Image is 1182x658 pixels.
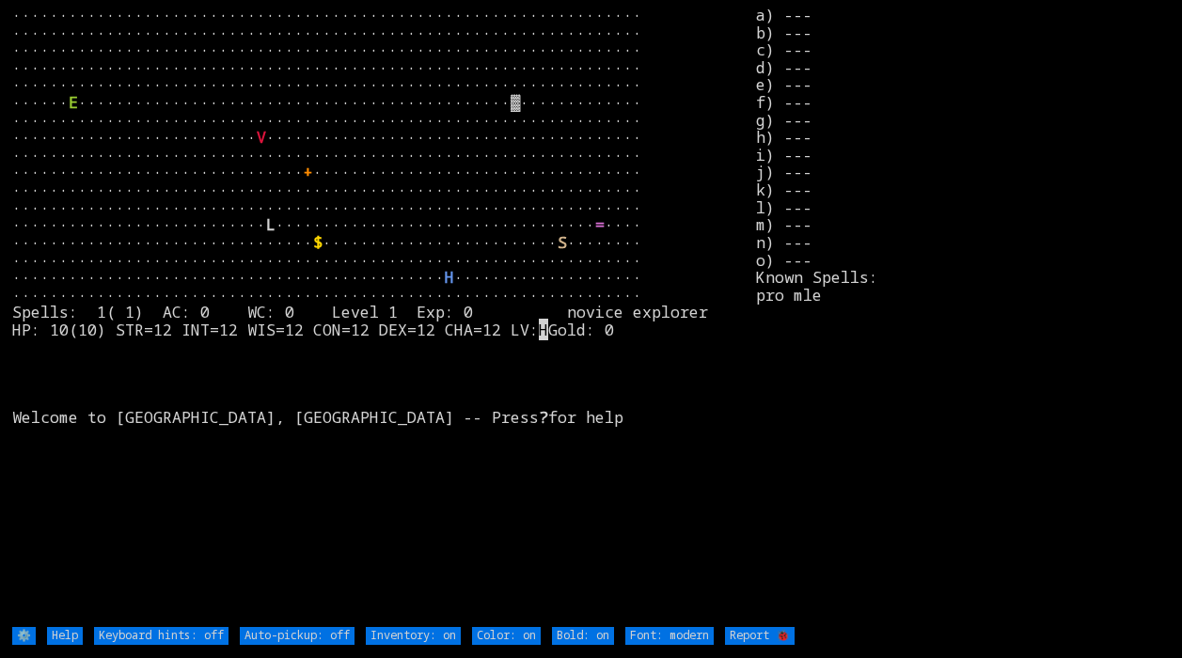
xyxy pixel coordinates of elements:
input: Keyboard hints: off [94,627,229,645]
font: $ [313,231,323,253]
input: Font: modern [625,627,714,645]
font: H [445,266,454,288]
input: Color: on [472,627,541,645]
b: ? [539,406,548,428]
input: Auto-pickup: off [240,627,355,645]
font: L [266,213,276,235]
input: Bold: on [552,627,614,645]
font: + [304,161,313,182]
input: Help [47,627,83,645]
stats: a) --- b) --- c) --- d) --- e) --- f) --- g) --- h) --- i) --- j) --- k) --- l) --- m) --- n) ---... [756,7,1170,625]
font: V [257,126,266,148]
font: S [558,231,567,253]
mark: H [539,319,548,340]
input: Inventory: on [366,627,461,645]
input: ⚙️ [12,627,36,645]
font: = [595,213,605,235]
input: Report 🐞 [725,627,795,645]
font: E [69,91,78,113]
larn: ··································································· ·····························... [12,7,757,625]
